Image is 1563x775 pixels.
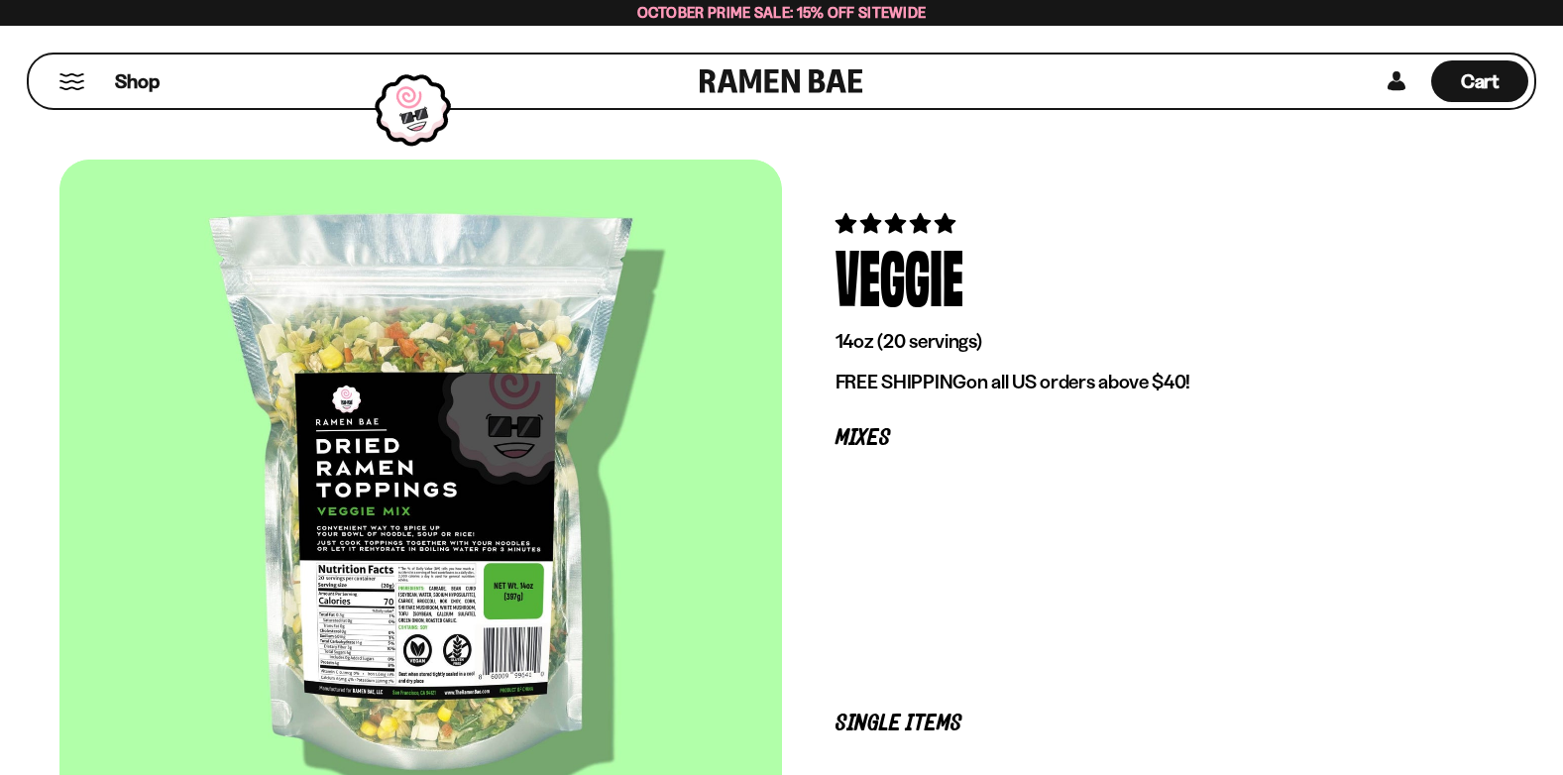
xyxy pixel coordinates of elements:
p: Mixes [836,429,1450,448]
span: Cart [1461,69,1500,93]
span: October Prime Sale: 15% off Sitewide [637,3,927,22]
span: 4.76 stars [836,211,959,236]
span: Shop [115,68,160,95]
p: Single Items [836,715,1450,733]
strong: FREE SHIPPING [836,370,966,393]
p: 14oz (20 servings) [836,329,1450,354]
button: Mobile Menu Trigger [58,73,85,90]
div: Veggie [836,238,963,312]
div: Cart [1431,55,1528,108]
a: Shop [115,60,160,102]
p: on all US orders above $40! [836,370,1450,394]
